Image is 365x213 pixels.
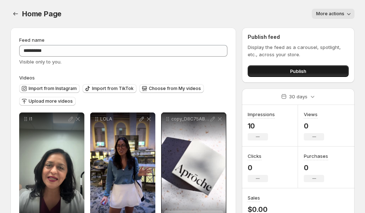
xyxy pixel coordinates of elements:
p: 0 [304,122,324,130]
p: l1 [29,116,67,122]
span: Upload more videos [29,98,73,104]
span: Visible only to you. [19,59,62,65]
h3: Impressions [248,111,275,118]
button: Settings [11,9,21,19]
p: copy_D8C75ABC-E2FA-4544-9031-EE5E0121DF3F 1 [171,116,209,122]
p: LOLA [100,116,138,122]
p: 30 days [289,93,307,100]
span: Publish [290,67,306,75]
span: Home Page [22,9,62,18]
p: 10 [248,122,275,130]
span: Import from Instagram [29,86,77,91]
span: Choose from My videos [149,86,201,91]
span: Videos [19,75,35,81]
button: More actions [312,9,354,19]
button: Import from TikTok [83,84,137,93]
h3: Views [304,111,318,118]
h3: Sales [248,194,260,201]
button: Upload more videos [19,97,76,106]
button: Import from Instagram [19,84,80,93]
span: More actions [316,11,344,17]
p: 0 [248,163,268,172]
p: 0 [304,163,328,172]
span: Feed name [19,37,45,43]
h3: Clicks [248,152,261,160]
h2: Publish feed [248,33,349,41]
button: Publish [248,65,349,77]
p: Display the feed as a carousel, spotlight, etc., across your store. [248,44,349,58]
button: Choose from My videos [139,84,204,93]
span: Import from TikTok [92,86,134,91]
h3: Purchases [304,152,328,160]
